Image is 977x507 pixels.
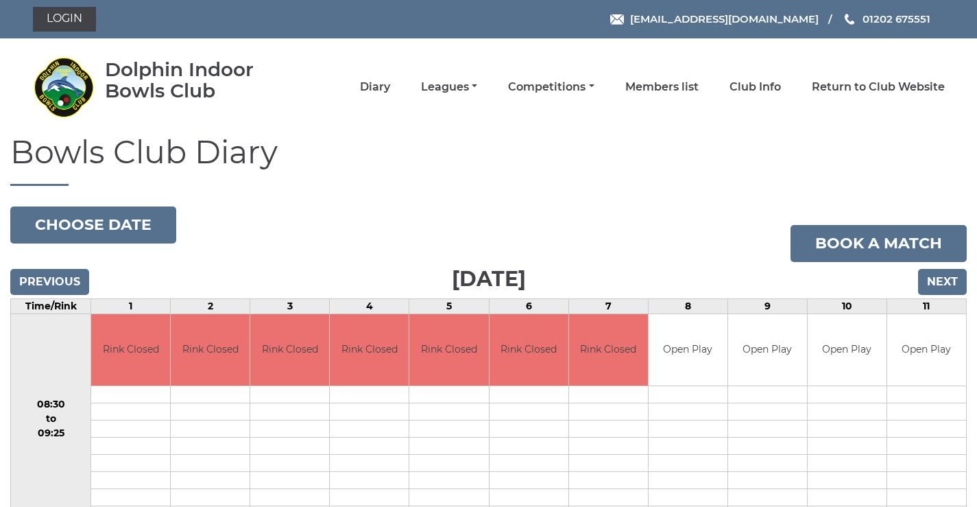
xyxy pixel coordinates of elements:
[91,298,171,314] td: 1
[171,298,250,314] td: 2
[508,80,594,95] a: Competitions
[727,298,807,314] td: 9
[171,314,250,386] td: Rink Closed
[886,298,966,314] td: 11
[843,11,930,27] a: Phone us 01202 675551
[728,314,807,386] td: Open Play
[791,225,967,262] a: Book a match
[630,12,819,25] span: [EMAIL_ADDRESS][DOMAIN_NAME]
[10,207,176,244] button: Choose date
[610,14,624,25] img: Email
[918,269,967,295] input: Next
[250,314,329,386] td: Rink Closed
[648,298,727,314] td: 8
[33,7,96,32] a: Login
[421,80,477,95] a: Leagues
[250,298,330,314] td: 3
[569,314,648,386] td: Rink Closed
[330,298,409,314] td: 4
[330,314,409,386] td: Rink Closed
[625,80,699,95] a: Members list
[812,80,945,95] a: Return to Club Website
[649,314,727,386] td: Open Play
[887,314,966,386] td: Open Play
[490,314,568,386] td: Rink Closed
[807,298,886,314] td: 10
[33,56,95,118] img: Dolphin Indoor Bowls Club
[489,298,568,314] td: 6
[105,59,293,102] div: Dolphin Indoor Bowls Club
[11,298,91,314] td: Time/Rink
[610,11,819,27] a: Email [EMAIL_ADDRESS][DOMAIN_NAME]
[568,298,648,314] td: 7
[10,269,89,295] input: Previous
[91,314,170,386] td: Rink Closed
[863,12,930,25] span: 01202 675551
[409,298,489,314] td: 5
[729,80,781,95] a: Club Info
[10,135,967,186] h1: Bowls Club Diary
[360,80,390,95] a: Diary
[845,14,854,25] img: Phone us
[808,314,886,386] td: Open Play
[409,314,488,386] td: Rink Closed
